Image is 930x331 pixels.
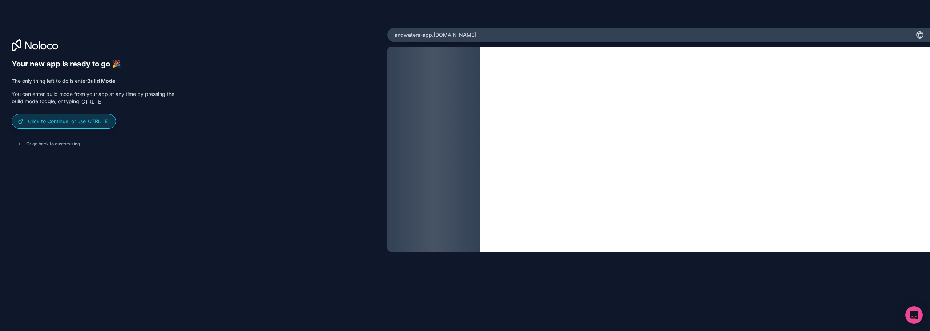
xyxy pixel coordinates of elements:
span: landwaters-app .[DOMAIN_NAME] [393,31,476,39]
span: Ctrl [87,118,102,125]
div: Open Intercom Messenger [905,306,923,324]
p: You can enter build mode from your app at any time by pressing the build mode toggle, or typing [12,90,174,105]
strong: Build Mode [87,78,115,84]
p: The only thing left to do is enter [12,77,174,85]
span: E [97,99,102,105]
span: Ctrl [81,98,95,105]
p: Click to Continue, or use [28,118,110,125]
span: E [103,118,109,124]
button: Or go back to customizing [12,137,86,150]
h6: Your new app is ready to go 🎉 [12,60,174,69]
